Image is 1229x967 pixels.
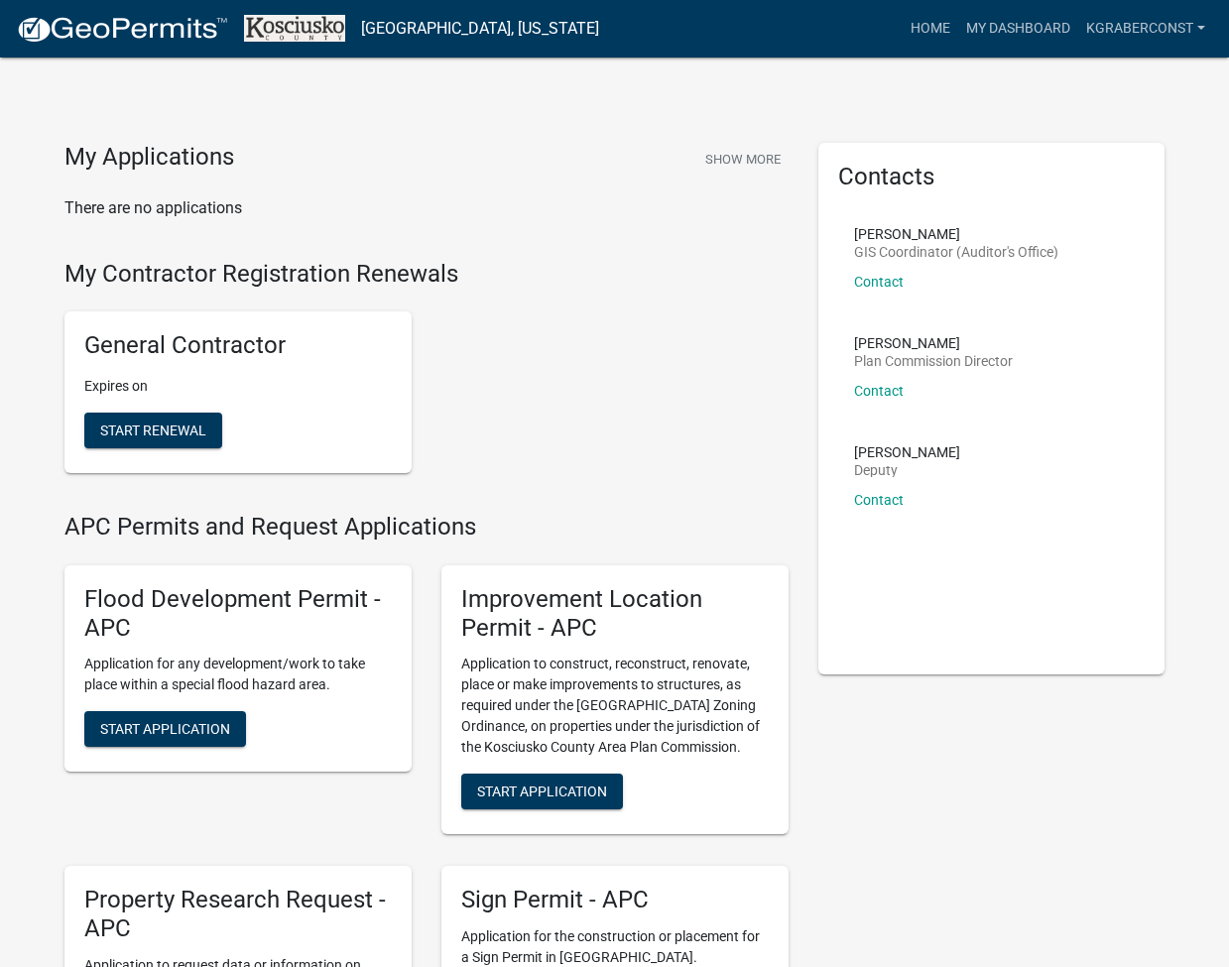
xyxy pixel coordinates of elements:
wm-registration-list-section: My Contractor Registration Renewals [64,260,789,490]
p: Application to construct, reconstruct, renovate, place or make improvements to structures, as req... [461,654,769,758]
button: Start Application [84,711,246,747]
a: Contact [854,383,904,399]
button: Show More [697,143,789,176]
p: [PERSON_NAME] [854,227,1058,241]
a: My Dashboard [958,10,1078,48]
h5: Improvement Location Permit - APC [461,585,769,643]
p: There are no applications [64,196,789,220]
a: [GEOGRAPHIC_DATA], [US_STATE] [361,12,599,46]
a: kgraberconst [1078,10,1213,48]
p: Application for any development/work to take place within a special flood hazard area. [84,654,392,695]
h5: Property Research Request - APC [84,886,392,943]
a: Home [903,10,958,48]
img: Kosciusko County, Indiana [244,15,345,42]
span: Start Renewal [100,423,206,438]
h5: General Contractor [84,331,392,360]
h5: Contacts [838,163,1146,191]
h5: Flood Development Permit - APC [84,585,392,643]
span: Start Application [477,784,607,799]
a: Contact [854,274,904,290]
p: Expires on [84,376,392,397]
p: [PERSON_NAME] [854,445,960,459]
h4: My Contractor Registration Renewals [64,260,789,289]
a: Contact [854,492,904,508]
button: Start Application [461,774,623,809]
span: Start Application [100,721,230,737]
p: [PERSON_NAME] [854,336,1013,350]
h4: APC Permits and Request Applications [64,513,789,542]
button: Start Renewal [84,413,222,448]
h5: Sign Permit - APC [461,886,769,914]
p: GIS Coordinator (Auditor's Office) [854,245,1058,259]
h4: My Applications [64,143,234,173]
p: Plan Commission Director [854,354,1013,368]
p: Deputy [854,463,960,477]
